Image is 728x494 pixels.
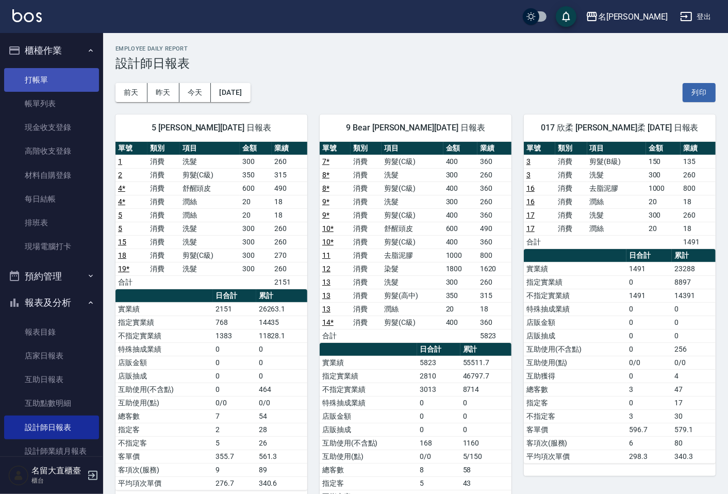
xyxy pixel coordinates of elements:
table: a dense table [320,142,511,343]
td: 互助使用(點) [115,396,213,409]
td: 店販抽成 [320,423,417,436]
td: 潤絲 [180,195,240,208]
td: 剪髮(C級) [382,235,443,249]
td: 消費 [351,249,382,262]
td: 0 [460,409,511,423]
td: 潤絲 [587,195,646,208]
th: 項目 [382,142,443,155]
td: 18 [681,195,716,208]
td: 315 [477,289,511,302]
td: 8897 [672,275,715,289]
td: 實業績 [320,356,417,369]
a: 報表目錄 [4,320,99,344]
button: 昨天 [147,83,179,102]
th: 類別 [555,142,587,155]
td: 剪髮(C級) [382,316,443,329]
td: 客單價 [115,450,213,463]
td: 特殊抽成業績 [115,342,213,356]
a: 17 [526,211,535,219]
td: 0 [213,342,256,356]
td: 260 [477,195,511,208]
td: 總客數 [524,383,627,396]
a: 15 [118,238,126,246]
td: 270 [272,249,307,262]
td: 1620 [477,262,511,275]
td: 1000 [646,182,681,195]
td: 28 [256,423,307,436]
td: 消費 [351,262,382,275]
td: 互助使用(不含點) [320,436,417,450]
th: 業績 [477,142,511,155]
td: 消費 [147,249,179,262]
td: 7 [213,409,256,423]
td: 互助使用(點) [524,356,627,369]
td: 指定實業績 [320,369,417,383]
td: 0 [256,356,307,369]
h5: 名留大直櫃臺 [31,466,84,476]
td: 800 [681,182,716,195]
td: 剪髮(高中) [382,289,443,302]
td: 0 [672,329,715,342]
td: 消費 [351,316,382,329]
button: save [556,6,576,27]
td: 洗髮 [382,168,443,182]
td: 1160 [460,436,511,450]
th: 累計 [256,289,307,303]
td: 135 [681,155,716,168]
td: 0 [626,275,672,289]
td: 260 [477,168,511,182]
td: 20 [240,195,272,208]
td: 18 [681,222,716,235]
td: 3 [626,409,672,423]
a: 3 [526,157,531,166]
td: 店販金額 [115,356,213,369]
td: 150 [646,155,681,168]
td: 去脂泥膠 [587,182,646,195]
td: 300 [240,222,272,235]
td: 490 [272,182,307,195]
td: 指定客 [524,396,627,409]
td: 768 [213,316,256,329]
td: 消費 [147,168,179,182]
td: 合計 [524,235,555,249]
td: 300 [240,235,272,249]
td: 客單價 [524,423,627,436]
th: 項目 [180,142,240,155]
td: 600 [240,182,272,195]
td: 14391 [672,289,715,302]
td: 350 [240,168,272,182]
td: 消費 [147,262,179,275]
td: 1491 [681,235,716,249]
td: 指定實業績 [115,316,213,329]
a: 互助點數明細 [4,391,99,415]
td: 14435 [256,316,307,329]
td: 47 [672,383,715,396]
td: 260 [272,222,307,235]
a: 17 [526,224,535,233]
td: 消費 [555,195,587,208]
button: 前天 [115,83,147,102]
td: 剪髮(C級) [180,249,240,262]
td: 300 [646,168,681,182]
td: 互助使用(不含點) [115,383,213,396]
td: 26263.1 [256,302,307,316]
td: 300 [240,155,272,168]
td: 消費 [351,222,382,235]
td: 8714 [460,383,511,396]
td: 潤絲 [180,208,240,222]
a: 18 [118,251,126,259]
td: 0 [213,369,256,383]
td: 400 [443,235,477,249]
td: 1491 [626,289,672,302]
td: 400 [443,208,477,222]
td: 特殊抽成業績 [320,396,417,409]
td: 互助使用(點) [320,450,417,463]
td: 染髮 [382,262,443,275]
td: 2151 [272,275,307,289]
td: 20 [443,302,477,316]
td: 0/0 [626,356,672,369]
td: 1491 [626,262,672,275]
img: Logo [12,9,42,22]
td: 30 [672,409,715,423]
td: 總客數 [115,409,213,423]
